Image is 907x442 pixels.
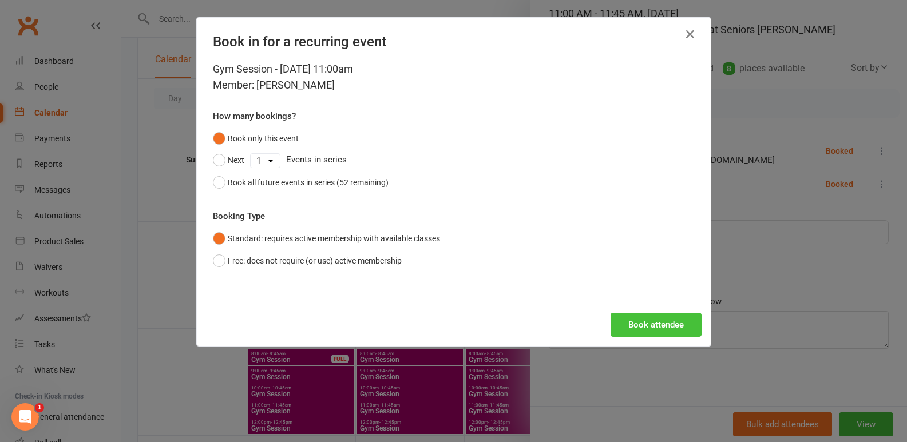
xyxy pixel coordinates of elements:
button: Book only this event [213,128,299,149]
iframe: Intercom live chat [11,403,39,431]
button: Standard: requires active membership with available classes [213,228,440,249]
label: How many bookings? [213,109,296,123]
label: Booking Type [213,209,265,223]
button: Book all future events in series (52 remaining) [213,172,389,193]
div: Gym Session - [DATE] 11:00am Member: [PERSON_NAME] [213,61,695,93]
button: Next [213,149,244,171]
button: Close [681,25,699,43]
div: Events in series [213,149,695,171]
h4: Book in for a recurring event [213,34,695,50]
button: Free: does not require (or use) active membership [213,250,402,272]
button: Book attendee [611,313,702,337]
span: 1 [35,403,44,412]
div: Book all future events in series (52 remaining) [228,176,389,189]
